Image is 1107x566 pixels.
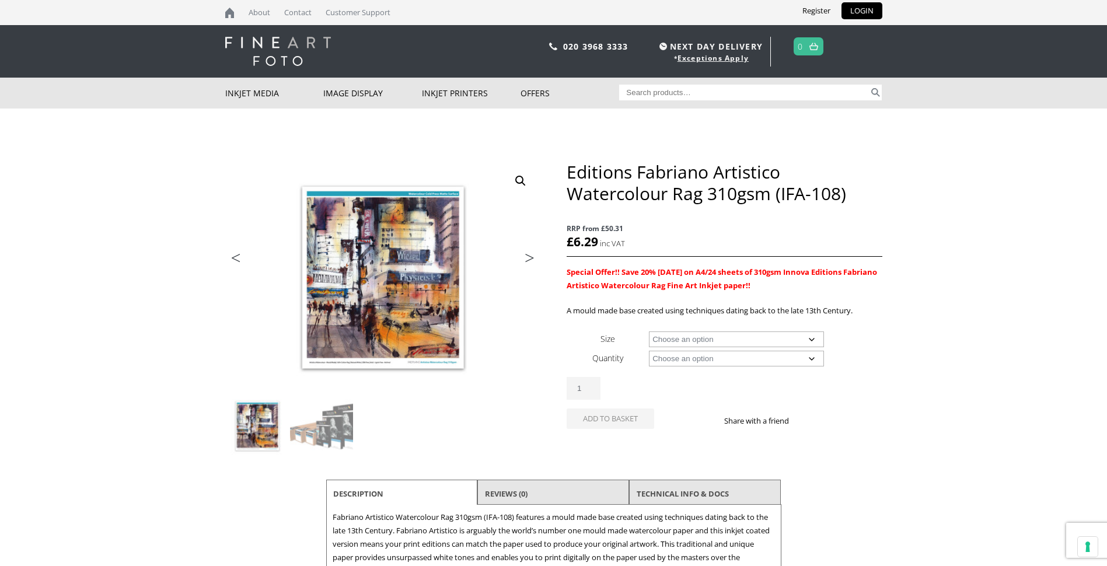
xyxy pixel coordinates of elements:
[422,78,521,109] a: Inkjet Printers
[225,161,540,394] img: Editions Fabriano Artistico Watercolour Rag 310gsm (IFA-108)
[659,43,667,50] img: time.svg
[567,408,654,429] button: Add to basket
[803,416,812,425] img: facebook sharing button
[841,2,882,19] a: LOGIN
[567,377,600,400] input: Product quantity
[817,416,826,425] img: twitter sharing button
[724,414,803,428] p: Share with a friend
[831,416,840,425] img: email sharing button
[809,43,818,50] img: basket.svg
[323,78,422,109] a: Image Display
[678,53,749,63] a: Exceptions Apply
[794,2,839,19] a: Register
[333,483,383,504] a: Description
[567,233,574,250] span: £
[226,394,289,457] img: Editions Fabriano Artistico Watercolour Rag 310gsm (IFA-108)
[1078,537,1098,557] button: Your consent preferences for tracking technologies
[225,78,324,109] a: Inkjet Media
[567,304,882,317] p: A mould made base created using techniques dating back to the late 13th Century.
[600,333,615,344] label: Size
[225,37,331,66] img: logo-white.svg
[567,267,877,291] span: Special Offer!! Save 20% [DATE] on A4/24 sheets of 310gsm Innova Editions Fabriano Artistico Wate...
[567,161,882,204] h1: Editions Fabriano Artistico Watercolour Rag 310gsm (IFA-108)
[521,78,619,109] a: Offers
[637,483,729,504] a: TECHNICAL INFO & DOCS
[869,85,882,100] button: Search
[510,170,531,191] a: View full-screen image gallery
[567,222,882,235] span: RRP from £50.31
[290,394,353,457] img: Editions Fabriano Artistico Watercolour Rag 310gsm (IFA-108) - Image 2
[563,41,628,52] a: 020 3968 3333
[656,40,763,53] span: NEXT DAY DELIVERY
[592,352,623,364] label: Quantity
[549,43,557,50] img: phone.svg
[485,483,528,504] a: Reviews (0)
[567,233,598,250] bdi: 6.29
[619,85,869,100] input: Search products…
[798,38,803,55] a: 0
